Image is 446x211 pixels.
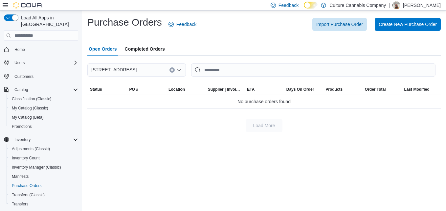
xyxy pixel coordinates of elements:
a: Manifests [9,173,31,180]
a: Feedback [166,18,199,31]
a: Transfers (Classic) [9,191,47,199]
span: Supplier | Invoice Number [208,87,242,92]
button: Import Purchase Order [312,18,367,31]
span: Purchase Orders [9,182,78,190]
span: PO # [129,87,138,92]
span: Inventory [12,136,78,144]
span: Feedback [176,21,196,28]
button: Inventory Count [7,153,81,163]
a: Promotions [9,123,34,130]
input: This is a search bar. After typing your query, hit enter to filter the results lower in the page. [191,63,435,77]
button: Manifests [7,172,81,181]
span: Days On Order [286,87,314,92]
a: Customers [12,73,36,81]
span: My Catalog (Classic) [12,105,48,111]
button: Open list of options [177,67,182,73]
button: My Catalog (Classic) [7,104,81,113]
button: Products [323,84,362,95]
button: Home [1,45,81,54]
a: Transfers [9,200,31,208]
span: No purchase orders found [237,98,291,105]
span: [STREET_ADDRESS] [91,66,137,74]
span: Purchase Orders [12,183,42,188]
span: Create New Purchase Order [379,21,437,28]
span: Completed Orders [125,42,165,56]
span: My Catalog (Beta) [12,115,44,120]
a: My Catalog (Classic) [9,104,51,112]
span: Manifests [9,173,78,180]
a: Home [12,46,28,54]
span: Promotions [9,123,78,130]
button: PO # [127,84,166,95]
button: My Catalog (Beta) [7,113,81,122]
button: Purchase Orders [7,181,81,190]
span: Adjustments (Classic) [12,146,50,152]
p: | [389,1,390,9]
span: Import Purchase Order [316,21,363,28]
button: ETA [244,84,284,95]
span: Load More [253,122,275,129]
span: Classification (Classic) [9,95,78,103]
a: Adjustments (Classic) [9,145,53,153]
span: Inventory Count [9,154,78,162]
span: Catalog [14,87,28,92]
span: Catalog [12,86,78,94]
span: Inventory Count [12,155,40,161]
input: Dark Mode [304,2,318,9]
button: Location [166,84,205,95]
span: Transfers (Classic) [9,191,78,199]
img: Cova [13,2,43,9]
button: Classification (Classic) [7,94,81,104]
button: Days On Order [284,84,323,95]
button: Catalog [12,86,31,94]
span: Inventory [14,137,31,142]
span: ETA [247,87,255,92]
button: Customers [1,71,81,81]
span: Open Orders [89,42,117,56]
a: Classification (Classic) [9,95,54,103]
button: Users [1,58,81,67]
span: Home [14,47,25,52]
button: Last Modified [401,84,441,95]
button: Users [12,59,27,67]
button: Clear input [169,67,175,73]
span: Users [12,59,78,67]
span: My Catalog (Beta) [9,113,78,121]
button: Create New Purchase Order [375,18,441,31]
button: Load More [246,119,282,132]
span: Users [14,60,25,65]
span: Status [90,87,102,92]
span: Home [12,45,78,54]
p: [PERSON_NAME] [403,1,441,9]
button: Inventory [12,136,33,144]
button: Catalog [1,85,81,94]
span: Load All Apps in [GEOGRAPHIC_DATA] [18,14,78,28]
button: Supplier | Invoice Number [205,84,245,95]
span: Transfers [12,201,28,207]
span: Promotions [12,124,32,129]
span: My Catalog (Classic) [9,104,78,112]
span: Inventory Manager (Classic) [12,165,61,170]
span: Order Total [365,87,386,92]
button: Inventory [1,135,81,144]
span: Classification (Classic) [12,96,52,102]
a: Inventory Count [9,154,42,162]
a: Purchase Orders [9,182,44,190]
button: Transfers [7,199,81,209]
div: Location [168,87,185,92]
span: Customers [12,72,78,80]
button: Status [87,84,127,95]
h1: Purchase Orders [87,16,162,29]
a: Inventory Manager (Classic) [9,163,64,171]
button: Inventory Manager (Classic) [7,163,81,172]
a: My Catalog (Beta) [9,113,46,121]
span: Transfers (Classic) [12,192,45,198]
p: Culture Cannabis Company [329,1,386,9]
span: Feedback [279,2,299,9]
button: Order Total [362,84,402,95]
span: Products [325,87,343,92]
button: Promotions [7,122,81,131]
span: Transfers [9,200,78,208]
